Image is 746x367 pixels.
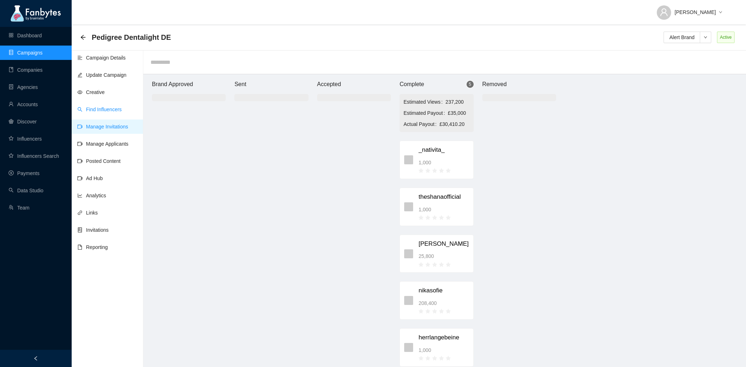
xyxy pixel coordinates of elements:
span: nikasofie [419,286,469,296]
div: _nativita_1,000 [400,141,473,179]
button: [PERSON_NAME]down [651,4,728,15]
span: _nativita_ [419,145,469,155]
span: Estimated Views [403,98,445,106]
span: Active [717,32,735,43]
span: star [425,262,430,267]
span: £35,000 [448,109,470,117]
div: theshanaofficial1,000 [400,188,473,226]
article: Complete [400,80,424,89]
span: [PERSON_NAME] [675,8,716,16]
a: appstoreDashboard [9,33,42,38]
span: 25,800 [419,252,434,260]
span: theshanaofficial [419,192,469,202]
span: 1,000 [419,206,431,213]
span: star [432,168,437,173]
a: eyeCreative [77,89,105,95]
span: star [425,309,430,314]
a: starInfluencers Search [9,153,59,159]
a: line-chartAnalytics [77,193,106,198]
a: editUpdate Campaign [77,72,126,78]
span: £30,410.20 [440,120,470,128]
span: star [446,168,451,173]
div: Back [80,34,86,41]
span: left [33,356,38,361]
span: star [425,215,430,220]
a: userAccounts [9,102,38,107]
a: usergroup-addTeam [9,205,29,211]
a: searchData Studio [9,188,43,193]
span: Estimated Payout [403,109,448,117]
span: Actual Payout [403,120,439,128]
span: star [439,215,444,220]
span: 237,200 [445,98,469,106]
span: star [419,168,424,173]
span: star [432,356,437,361]
div: [PERSON_NAME]25,800 [400,235,473,273]
span: arrow-left [80,34,86,40]
span: star [419,262,424,267]
article: Sent [234,80,246,89]
sup: 5 [467,81,474,88]
span: star [446,309,451,314]
a: linkLinks [77,210,98,216]
a: align-leftCampaign Details [77,55,126,61]
button: Alert Brand [664,32,700,43]
a: hddInvitations [77,227,109,233]
a: fileReporting [77,244,108,250]
span: star [446,262,451,267]
article: Accepted [317,80,341,89]
a: video-cameraPosted Content [77,158,121,164]
a: video-cameraAd Hub [77,175,103,181]
span: star [419,309,424,314]
a: starInfluencers [9,136,42,142]
span: star [446,356,451,361]
span: star [432,215,437,220]
span: star [432,309,437,314]
a: radar-chartDiscover [9,119,37,124]
span: down [700,36,711,39]
div: herrlangebeine1,000 [400,328,473,367]
a: video-cameraManage Invitations [77,124,128,130]
a: searchFind Influencers [77,107,122,112]
a: video-cameraManage Applicants [77,141,128,147]
a: containerAgencies [9,84,38,90]
span: star [439,309,444,314]
span: 5 [469,82,471,87]
span: 208,400 [419,299,437,307]
span: star [439,356,444,361]
a: databaseCampaigns [9,50,43,56]
a: bookCompanies [9,67,43,73]
article: Brand Approved [152,80,193,89]
span: star [419,356,424,361]
span: star [419,215,424,220]
span: herrlangebeine [419,333,469,343]
span: star [425,168,430,173]
span: star [439,168,444,173]
article: Removed [482,80,507,89]
div: nikasofie208,400 [400,281,473,320]
span: star [446,215,451,220]
span: 1,000 [419,159,431,166]
span: star [425,356,430,361]
span: Pedigree Dentalight DE [92,32,171,43]
span: [PERSON_NAME] [419,239,469,249]
span: user [660,8,668,17]
span: Alert Brand [669,33,694,41]
span: 1,000 [419,346,431,354]
span: star [439,262,444,267]
span: star [432,262,437,267]
button: down [700,32,711,43]
span: down [719,10,722,15]
a: pay-circlePayments [9,170,39,176]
